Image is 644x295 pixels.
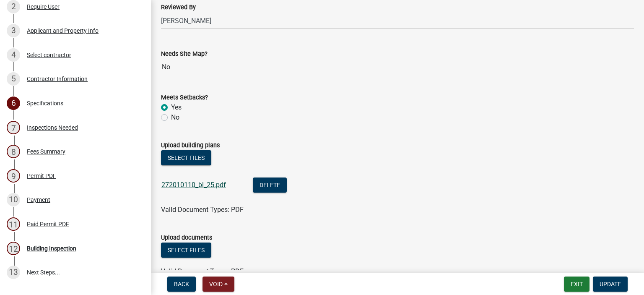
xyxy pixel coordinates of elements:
label: Yes [171,102,182,112]
div: 12 [7,242,20,255]
div: Fees Summary [27,149,65,154]
div: 13 [7,266,20,279]
button: Delete [253,178,287,193]
button: Select files [161,150,211,165]
label: No [171,112,179,123]
span: Void [209,281,223,287]
label: Upload building plans [161,143,220,149]
label: Reviewed By [161,5,196,10]
div: 3 [7,24,20,37]
div: 4 [7,48,20,62]
div: 10 [7,193,20,206]
div: 9 [7,169,20,183]
div: Permit PDF [27,173,56,179]
button: Back [167,277,196,292]
div: Contractor Information [27,76,88,82]
span: Back [174,281,189,287]
label: Upload documents [161,235,212,241]
div: 8 [7,145,20,158]
div: 6 [7,97,20,110]
span: Valid Document Types: PDF [161,206,244,214]
label: Needs Site Map? [161,51,208,57]
button: Update [593,277,628,292]
span: Valid Document Types: PDF [161,267,244,275]
label: Meets Setbacks? [161,95,208,101]
span: Update [600,281,621,287]
div: Require User [27,4,60,10]
button: Exit [564,277,589,292]
div: 7 [7,121,20,134]
wm-modal-confirm: Delete Document [253,182,287,190]
div: Inspections Needed [27,125,78,131]
div: Specifications [27,100,63,106]
div: 5 [7,72,20,86]
div: Applicant and Property Info [27,28,99,34]
div: Building Inspection [27,245,76,251]
a: 272010110_bl_25.pdf [161,181,226,189]
div: Paid Permit PDF [27,221,69,227]
div: 11 [7,217,20,231]
div: Payment [27,197,50,203]
button: Void [203,277,234,292]
div: Select contractor [27,52,71,58]
button: Select files [161,243,211,258]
